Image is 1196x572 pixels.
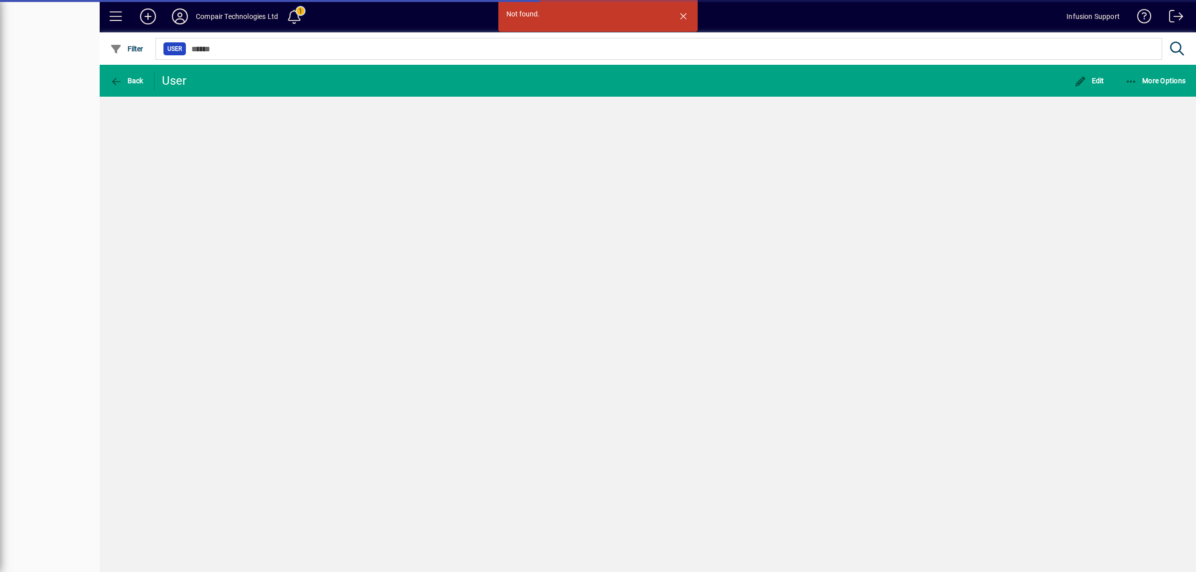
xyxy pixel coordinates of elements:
div: Compair Technologies Ltd [196,8,278,24]
div: Infusion Support [1066,8,1120,24]
button: Edit [1072,72,1107,90]
div: User [162,73,204,89]
a: Logout [1162,2,1184,34]
span: Filter [110,45,144,53]
span: More Options [1125,77,1186,85]
button: Profile [164,7,196,25]
a: Knowledge Base [1130,2,1152,34]
button: Back [108,72,146,90]
app-page-header-button: Back [100,72,154,90]
span: User [167,44,182,54]
span: Back [110,77,144,85]
button: Add [132,7,164,25]
span: Edit [1074,77,1104,85]
button: Filter [108,40,146,58]
button: More Options [1123,72,1189,90]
